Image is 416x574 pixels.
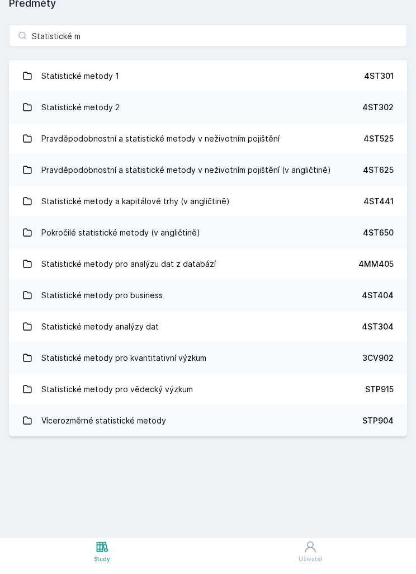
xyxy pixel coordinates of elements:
a: Statistické metody pro business 4ST404 [9,289,407,320]
div: 4ST525 [363,142,394,153]
div: 4ST441 [363,205,394,216]
a: Pravděpodobnostní a statistické metody v neživotním pojištění 4ST525 [9,132,407,163]
div: 4ST302 [362,111,394,122]
a: Pravděpodobnostní a statistické metody v neživotním pojištění (v angličtině) 4ST625 [9,163,407,195]
div: 4ST304 [362,330,394,341]
div: 4ST650 [363,236,394,247]
div: STP904 [362,424,394,435]
a: Statistické metody 1 4ST301 [9,69,407,101]
div: Pravděpodobnostní a statistické metody v neživotním pojištění [41,137,280,159]
div: Statistické metody 1 [41,74,119,96]
h1: Předměty [9,4,407,20]
div: Statistické metody analýzy dat [41,324,159,347]
a: Statistické metody pro analýzu dat z databází 4MM405 [9,257,407,289]
div: 4ST625 [363,173,394,185]
div: Statistické metody pro business [41,293,163,316]
div: Statistické metody pro analýzu dat z databází [41,262,216,284]
input: Název nebo ident předmětu… [9,34,407,56]
a: Statistické metody analýzy dat 4ST304 [9,320,407,351]
div: Pravděpodobnostní a statistické metody v neživotním pojištění (v angličtině) [41,168,331,190]
a: Vícerozměrné statistické metody STP904 [9,414,407,445]
a: Statistické metody pro vědecký výzkum STP915 [9,383,407,414]
a: Statistické metody a kapitálové trhy (v angličtině) 4ST441 [9,195,407,226]
a: Statistické metody 2 4ST302 [9,101,407,132]
div: STP915 [365,393,394,404]
div: Statistické metody pro vědecký výzkum [41,387,193,410]
div: 4ST404 [362,299,394,310]
a: Pokročilé statistické metody (v angličtině) 4ST650 [9,226,407,257]
div: Pokročilé statistické metody (v angličtině) [41,230,200,253]
div: Statistické metody a kapitálové trhy (v angličtině) [41,199,230,222]
div: Statistické metody 2 [41,105,120,128]
div: 4ST301 [364,79,394,91]
a: Statistické metody pro kvantitativní výzkum 3CV902 [9,351,407,383]
div: Study [94,564,110,572]
div: 4MM405 [358,267,394,279]
div: Statistické metody pro kvantitativní výzkum [41,356,206,378]
div: 3CV902 [362,361,394,373]
div: Vícerozměrné statistické metody [41,418,166,441]
div: Uživatel [299,564,322,572]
